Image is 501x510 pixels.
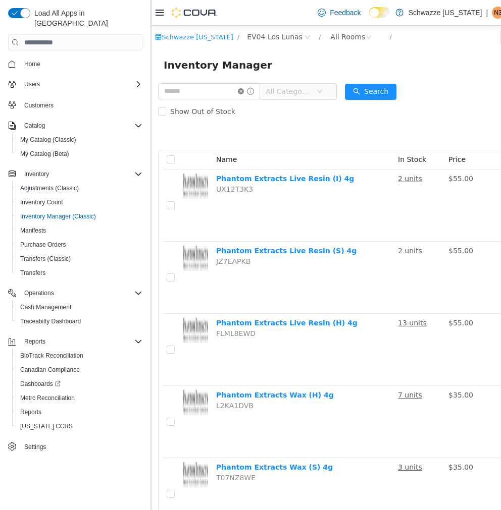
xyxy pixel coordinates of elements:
[4,77,146,91] button: Users
[65,232,99,240] span: JZ7EAPKB
[24,60,40,68] span: Home
[31,364,57,389] img: Phantom Extracts Wax (H) 4g hero shot
[16,315,142,327] span: Traceabilty Dashboard
[4,119,146,133] button: Catalog
[20,269,45,277] span: Transfers
[413,437,455,498] span: NMDC, Mountainair Gardens LLC (Phantom Extracts)
[24,122,45,130] span: Catalog
[12,181,146,195] button: Adjustments (Classic)
[193,58,245,74] button: icon: searchSearch
[165,63,171,70] i: icon: down
[20,120,142,132] span: Catalog
[20,422,73,430] span: [US_STATE] CCRS
[20,99,58,111] a: Customers
[246,221,271,229] u: 2 units
[20,136,76,144] span: My Catalog (Classic)
[16,267,49,279] a: Transfers
[4,56,146,71] button: Home
[444,104,478,116] div: 25 / page
[31,436,57,462] img: Phantom Extracts Wax (S) 4g hero shot
[8,52,142,456] nav: Complex example
[409,7,482,19] p: Schwazze [US_STATE]
[20,441,50,453] a: Settings
[480,107,486,114] i: icon: down
[16,364,84,376] a: Canadian Compliance
[486,7,488,19] p: |
[4,167,146,181] button: Inventory
[16,378,142,390] span: Dashboards
[65,149,203,157] a: Phantom Extracts Live Resin (I) 4g
[246,130,275,138] span: In Stock
[16,253,75,265] a: Transfers (Classic)
[297,130,314,138] span: Price
[20,120,49,132] button: Catalog
[20,184,79,192] span: Adjustments (Classic)
[16,378,65,390] a: Dashboards
[20,198,63,206] span: Inventory Count
[297,365,322,373] span: $35.00
[403,104,415,116] li: Previous Page
[463,149,491,157] span: BUCKET
[20,335,142,348] span: Reports
[65,437,181,445] a: Phantom Extracts Wax (S) 4g
[16,406,142,418] span: Reports
[12,195,146,209] button: Inventory Count
[65,304,104,312] span: FLML8EWD
[24,80,40,88] span: Users
[12,363,146,377] button: Canadian Compliance
[246,149,271,157] u: 2 units
[16,182,83,194] a: Adjustments (Classic)
[246,293,275,301] u: 13 units
[16,392,79,404] a: Metrc Reconciliation
[349,4,482,20] button: Export EV04 Los Lunas Inventory
[65,376,102,384] span: L2KA1DVB
[20,303,71,311] span: Cash Management
[16,301,75,313] a: Cash Management
[20,226,46,235] span: Manifests
[31,148,57,173] img: Phantom Extracts Live Resin (I) 4g hero shot
[415,104,427,116] li: 1
[12,31,127,47] span: Inventory Manager
[16,196,142,208] span: Inventory Count
[12,419,146,433] button: [US_STATE] CCRS
[172,8,217,18] img: Cova
[16,134,142,146] span: My Catalog (Classic)
[354,360,409,432] td: Wax
[16,196,67,208] a: Inventory Count
[179,4,214,19] div: All Rooms
[16,239,70,251] a: Purchase Orders
[413,130,446,138] span: Suppliers
[354,288,409,360] td: Resin Concentrates
[354,144,409,216] td: Resin Concentrates
[12,266,146,280] button: Transfers
[20,58,44,70] a: Home
[20,58,142,70] span: Home
[20,168,53,180] button: Inventory
[16,406,45,418] a: Reports
[413,365,455,426] span: NMDC, Mountainair Gardens LLC (Phantom Extracts)
[463,221,491,229] span: BUCKET
[12,349,146,363] button: BioTrack Reconciliation
[463,437,491,445] span: BUCKET
[20,335,49,348] button: Reports
[297,293,322,301] span: $55.00
[12,377,146,391] a: Dashboards
[16,210,142,222] span: Inventory Manager (Classic)
[20,380,61,388] span: Dashboards
[15,82,88,90] span: Show Out of Stock
[4,97,146,112] button: Customers
[354,216,409,288] td: Resin Concentrates
[31,220,57,245] img: Phantom Extracts Live Resin (S) 4g hero shot
[4,8,10,15] i: icon: shop
[20,352,83,360] span: BioTrack Reconciliation
[238,8,240,15] span: /
[406,107,412,114] i: icon: left
[65,365,182,373] a: Phantom Extracts Wax (H) 4g
[16,148,73,160] a: My Catalog (Beta)
[20,78,44,90] button: Users
[16,253,142,265] span: Transfers (Classic)
[12,133,146,147] button: My Catalog (Classic)
[65,448,104,456] span: T07NZ8WE
[381,58,482,73] div: Date Added (Newest-Oldest)
[16,224,50,237] a: Manifests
